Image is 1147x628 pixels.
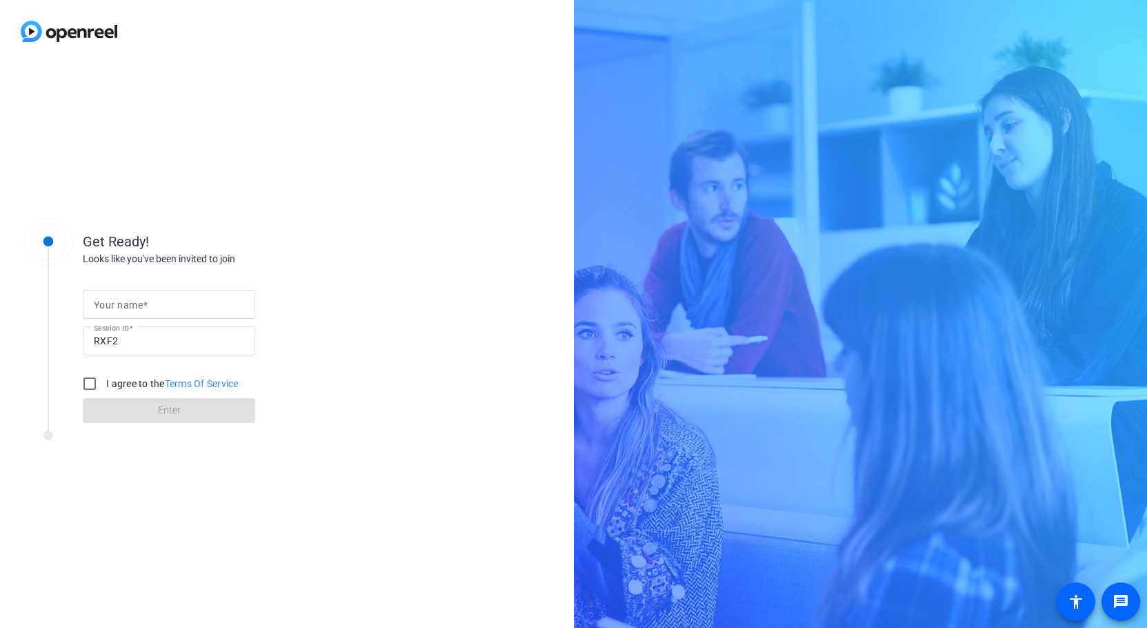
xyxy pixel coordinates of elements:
[94,324,129,332] mat-label: Session ID
[103,377,239,391] label: I agree to the
[1068,593,1084,610] mat-icon: accessibility
[165,378,239,389] a: Terms Of Service
[83,252,359,266] div: Looks like you've been invited to join
[94,300,143,311] mat-label: Your name
[1113,593,1129,610] mat-icon: message
[83,231,359,252] div: Get Ready!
